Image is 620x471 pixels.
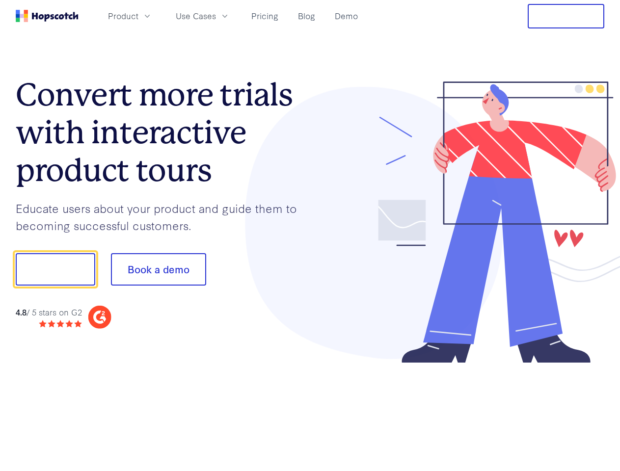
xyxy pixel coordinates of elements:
a: Blog [294,8,319,24]
button: Show me! [16,253,95,286]
button: Use Cases [170,8,236,24]
a: Demo [331,8,362,24]
button: Free Trial [528,4,604,28]
button: Book a demo [111,253,206,286]
a: Home [16,10,79,22]
a: Pricing [247,8,282,24]
h1: Convert more trials with interactive product tours [16,76,310,189]
strong: 4.8 [16,306,27,317]
div: / 5 stars on G2 [16,306,82,318]
span: Use Cases [176,10,216,22]
span: Product [108,10,138,22]
p: Educate users about your product and guide them to becoming successful customers. [16,200,310,234]
button: Product [102,8,158,24]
